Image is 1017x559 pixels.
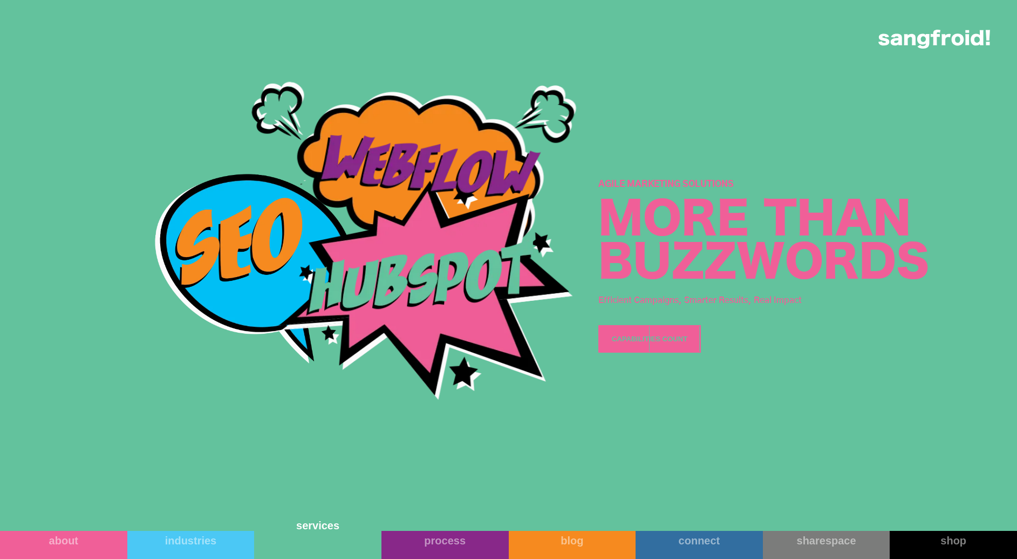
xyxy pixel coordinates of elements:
div: connect [636,534,763,547]
a: connect [636,531,763,559]
h2: Agile Marketing Solutions [598,179,1017,190]
div: More Than Buzzwords [598,199,1017,286]
div: shop [890,534,1017,547]
a: Capabilities Count [598,325,701,353]
a: services [254,509,381,559]
div: industries [127,534,255,547]
a: shop [890,531,1017,559]
div: process [381,534,509,547]
div: sharespace [763,534,890,547]
a: process [381,531,509,559]
div: blog [509,534,636,547]
a: sharespace [763,531,890,559]
div: Capabilities Count [612,333,687,344]
a: blog [509,531,636,559]
h3: Efficient Campaigns, Smarter Results, Real Impact [598,291,1017,307]
img: logo [878,30,990,49]
div: services [254,519,381,532]
a: industries [127,531,255,559]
